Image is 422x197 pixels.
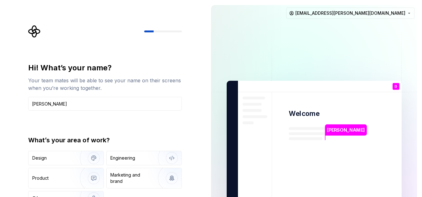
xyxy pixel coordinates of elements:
p: Welcome [289,109,319,118]
div: What’s your area of work? [28,136,182,145]
input: Han Solo [28,97,182,111]
button: [EMAIL_ADDRESS][PERSON_NAME][DOMAIN_NAME] [286,8,414,19]
div: Design [32,155,47,161]
svg: Supernova Logo [28,25,41,38]
span: [EMAIL_ADDRESS][PERSON_NAME][DOMAIN_NAME] [295,10,405,16]
p: D [394,85,397,88]
div: Engineering [110,155,135,161]
div: Marketing and brand [110,172,153,184]
div: Hi! What’s your name? [28,63,182,73]
p: [PERSON_NAME] [327,127,365,134]
div: Your team mates will be able to see your name on their screens when you’re working together. [28,77,182,92]
div: Product [32,175,49,181]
